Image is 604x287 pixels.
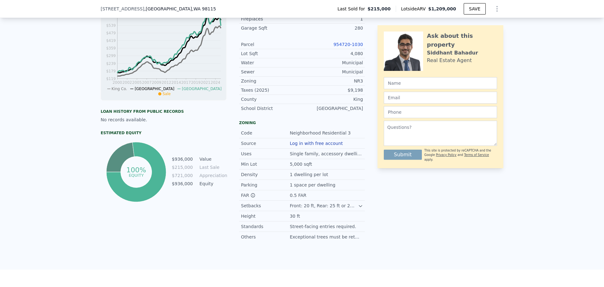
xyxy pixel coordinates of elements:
td: $215,000 [171,164,193,171]
div: King [302,96,363,102]
div: 4,080 [302,50,363,57]
tspan: 2014 [171,80,181,85]
td: $936,000 [171,156,193,163]
td: $721,000 [171,172,193,179]
div: [GEOGRAPHIC_DATA] [302,105,363,112]
tspan: $239 [106,61,116,66]
div: 1 dwelling per lot [290,171,329,178]
div: NR3 [302,78,363,84]
div: Water [241,60,302,66]
tspan: $419 [106,38,116,43]
tspan: 100% [126,166,146,174]
span: Lotside ARV [401,6,428,12]
div: Siddhant Bahadur [427,49,478,57]
div: Zoning [241,78,302,84]
div: Lot Sqft [241,50,302,57]
div: School District [241,105,302,112]
tspan: $359 [106,46,116,50]
tspan: 2007 [142,80,152,85]
input: Name [384,77,497,89]
span: $215,000 [367,6,391,12]
span: Last Sold for [338,6,368,12]
tspan: 2012 [162,80,171,85]
tspan: 2019 [191,80,201,85]
div: 1 space per dwelling [290,182,337,188]
input: Phone [384,106,497,118]
button: Submit [384,150,422,160]
span: , WA 98115 [192,6,216,11]
div: Others [241,234,290,240]
div: This site is protected by reCAPTCHA and the Google and apply. [424,148,497,162]
div: Min Lot [241,161,290,167]
tspan: $119 [106,77,116,81]
div: Single family, accessory dwellings. [290,151,363,157]
td: Equity [198,180,226,187]
tspan: $299 [106,54,116,58]
tspan: 2024 [211,80,221,85]
div: Parking [241,182,290,188]
tspan: 2009 [152,80,161,85]
button: Log in with free account [290,141,343,146]
a: Privacy Policy [436,153,456,157]
td: $936,000 [171,180,193,187]
div: $9,198 [302,87,363,93]
div: Parcel [241,41,302,48]
tspan: $539 [106,23,116,28]
div: Municipal [302,60,363,66]
span: , [GEOGRAPHIC_DATA] [144,6,216,12]
span: [STREET_ADDRESS] [101,6,144,12]
button: SAVE [464,3,486,14]
div: County [241,96,302,102]
div: Garage Sqft [241,25,302,31]
span: [GEOGRAPHIC_DATA] [135,87,174,91]
div: Real Estate Agent [427,57,472,64]
div: Uses [241,151,290,157]
tspan: equity [129,173,144,177]
td: Appreciation [198,172,226,179]
div: 280 [302,25,363,31]
div: Loan history from public records [101,109,226,114]
div: Standards [241,223,290,230]
tspan: 2005 [132,80,142,85]
span: King Co. [112,87,127,91]
tspan: 2002 [122,80,132,85]
td: Last Sale [198,164,226,171]
a: 954720-1030 [333,42,363,47]
div: Fireplaces [241,16,302,22]
tspan: $179 [106,69,116,73]
div: Setbacks [241,203,290,209]
div: Code [241,130,290,136]
div: Exceptional trees must be retained. [290,234,363,240]
div: 5,000 sqft [290,161,313,167]
div: 0.5 FAR [290,192,308,198]
span: $1,209,000 [428,6,456,11]
div: Municipal [302,69,363,75]
div: Source [241,140,290,146]
div: Ask about this property [427,32,497,49]
div: No records available. [101,117,226,123]
div: Estimated Equity [101,130,226,135]
tspan: 2021 [201,80,210,85]
input: Email [384,92,497,104]
div: Density [241,171,290,178]
td: Value [198,156,226,163]
div: FAR [241,192,290,198]
div: Street-facing entries required. [290,223,357,230]
div: Front: 20 ft, Rear: 25 ft or 20% of lot depth (min. 10 ft), Side: 5 ft [290,203,358,209]
tspan: 2000 [113,80,122,85]
span: Sale [163,92,171,96]
div: 30 ft [290,213,301,219]
div: Taxes (2025) [241,87,302,93]
div: Height [241,213,290,219]
div: Zoning [239,120,365,125]
span: [GEOGRAPHIC_DATA] [182,87,221,91]
div: Neighborhood Residential 3 [290,130,352,136]
div: 1 [302,16,363,22]
tspan: 2017 [181,80,191,85]
div: Sewer [241,69,302,75]
tspan: $479 [106,31,116,35]
a: Terms of Service [464,153,489,157]
button: Show Options [491,3,503,15]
